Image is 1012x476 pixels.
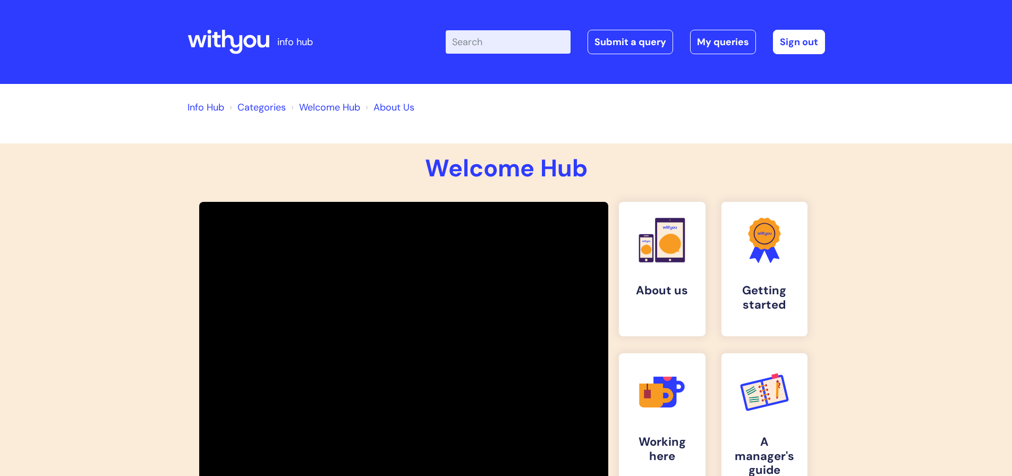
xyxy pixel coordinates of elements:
a: About Us [373,101,414,114]
li: Welcome Hub [288,99,360,116]
a: About us [619,202,705,336]
h4: Working here [627,435,697,463]
iframe: Welcome to WithYou video [199,237,608,467]
h4: About us [627,284,697,297]
h4: Getting started [730,284,800,312]
li: About Us [363,99,414,116]
a: Info Hub [188,101,224,114]
div: | - [446,30,825,54]
h1: Welcome Hub [188,154,825,183]
a: Getting started [721,202,808,336]
a: My queries [690,30,756,54]
input: Search [446,30,571,54]
p: info hub [277,33,313,50]
a: Welcome Hub [299,101,360,114]
a: Sign out [773,30,825,54]
a: Categories [237,101,286,114]
a: Submit a query [588,30,673,54]
li: Solution home [227,99,286,116]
